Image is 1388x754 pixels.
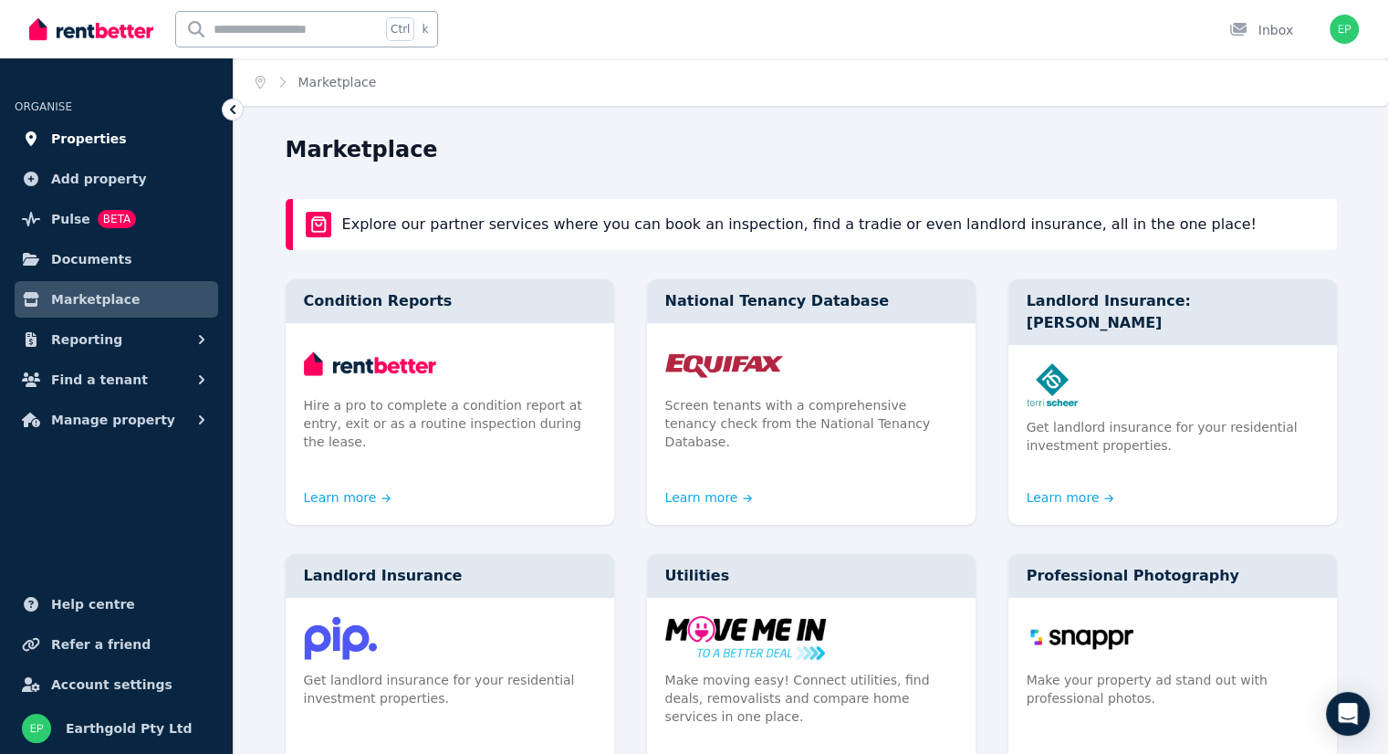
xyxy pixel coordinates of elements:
a: Account settings [15,666,218,703]
img: rentBetter Marketplace [306,212,331,237]
span: k [422,22,428,37]
span: BETA [98,210,136,228]
span: Documents [51,248,132,270]
img: Landlord Insurance: Terri Scheer [1027,363,1319,407]
a: Refer a friend [15,626,218,663]
span: Find a tenant [51,369,148,391]
a: Add property [15,161,218,197]
div: Open Intercom Messenger [1326,692,1370,736]
span: Manage property [51,409,175,431]
span: ORGANISE [15,100,72,113]
a: Properties [15,120,218,157]
img: Earthgold Pty Ltd [1330,15,1359,44]
a: PulseBETA [15,201,218,237]
button: Reporting [15,321,218,358]
p: Hire a pro to complete a condition report at entry, exit or as a routine inspection during the le... [304,396,596,451]
img: National Tenancy Database [665,341,957,385]
button: Manage property [15,402,218,438]
a: Documents [15,241,218,278]
span: Add property [51,168,147,190]
img: Utilities [665,616,957,660]
img: Earthgold Pty Ltd [22,714,51,743]
p: Screen tenants with a comprehensive tenancy check from the National Tenancy Database. [665,396,957,451]
span: Properties [51,128,127,150]
p: Make moving easy! Connect utilities, find deals, removalists and compare home services in one place. [665,671,957,726]
img: Condition Reports [304,341,596,385]
p: Get landlord insurance for your residential investment properties. [304,671,596,707]
h1: Marketplace [286,135,438,164]
a: Learn more [304,488,391,507]
div: Professional Photography [1008,554,1337,598]
img: RentBetter [29,16,153,43]
span: Marketplace [298,73,377,91]
div: Utilities [647,554,976,598]
p: Explore our partner services where you can book an inspection, find a tradie or even landlord ins... [342,214,1257,236]
span: Marketplace [51,288,140,310]
span: Help centre [51,593,135,615]
div: Landlord Insurance: [PERSON_NAME] [1008,279,1337,345]
nav: Breadcrumb [234,58,398,106]
a: Learn more [1027,488,1114,507]
div: National Tenancy Database [647,279,976,323]
img: Landlord Insurance [304,616,596,660]
img: Professional Photography [1027,616,1319,660]
span: Pulse [51,208,90,230]
span: Ctrl [386,17,414,41]
span: Refer a friend [51,634,151,655]
span: Account settings [51,674,172,696]
span: Reporting [51,329,122,351]
div: Landlord Insurance [286,554,614,598]
button: Find a tenant [15,361,218,398]
a: Help centre [15,586,218,623]
div: Inbox [1229,21,1293,39]
a: Learn more [665,488,753,507]
a: Marketplace [15,281,218,318]
span: Earthgold Pty Ltd [66,717,193,739]
div: Condition Reports [286,279,614,323]
p: Get landlord insurance for your residential investment properties. [1027,418,1319,455]
p: Make your property ad stand out with professional photos. [1027,671,1319,707]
